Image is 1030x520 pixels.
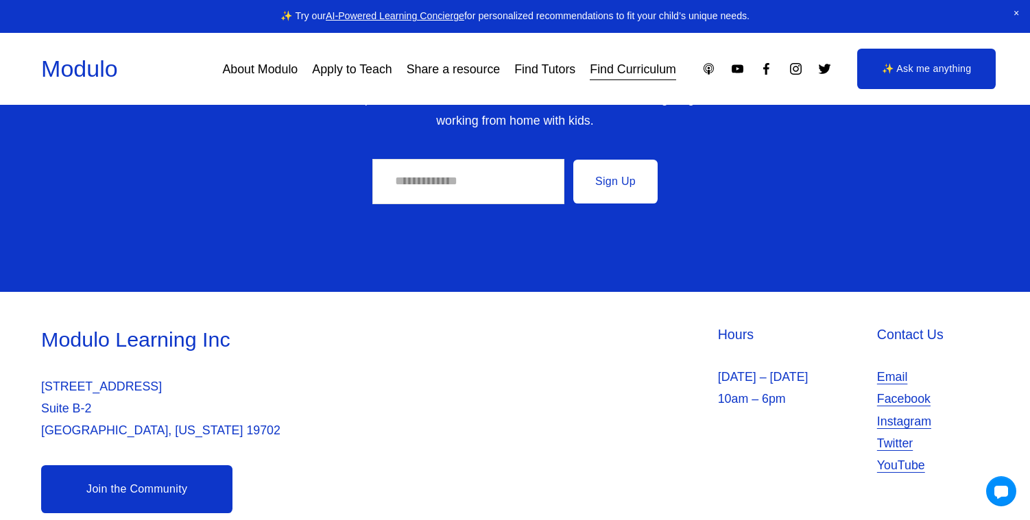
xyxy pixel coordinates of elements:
h4: Hours [718,325,870,344]
button: Sign Up [573,160,658,203]
a: YouTube [730,62,745,76]
a: Apple Podcasts [702,62,716,76]
a: ✨ Ask me anything [857,49,996,90]
a: Find Curriculum [590,57,676,82]
a: Find Tutors [514,57,575,82]
a: About Modulo [222,57,298,82]
p: [DATE] – [DATE] 10am – 6pm [718,366,870,410]
a: Twitter [877,432,913,454]
p: [STREET_ADDRESS] Suite B-2 [GEOGRAPHIC_DATA], [US_STATE] 19702 [41,375,511,441]
a: Share a resource [407,57,501,82]
span: Sign Up [595,175,636,187]
a: Modulo [41,55,118,82]
a: YouTube [877,454,925,476]
a: Facebook [759,62,774,76]
a: Facebook [877,388,931,410]
a: AI-Powered Learning Concierge [326,10,464,21]
a: Email [877,366,908,388]
a: Join the Community [41,465,232,513]
p: Get tips on curriculum, social enrichment, childcare and navigating working from home with kids. [315,88,715,132]
a: Apply to Teach [312,57,392,82]
a: Instagram [789,62,803,76]
a: Instagram [877,410,931,432]
h3: Modulo Learning Inc [41,325,511,354]
h4: Contact Us [877,325,989,344]
a: Twitter [817,62,832,76]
